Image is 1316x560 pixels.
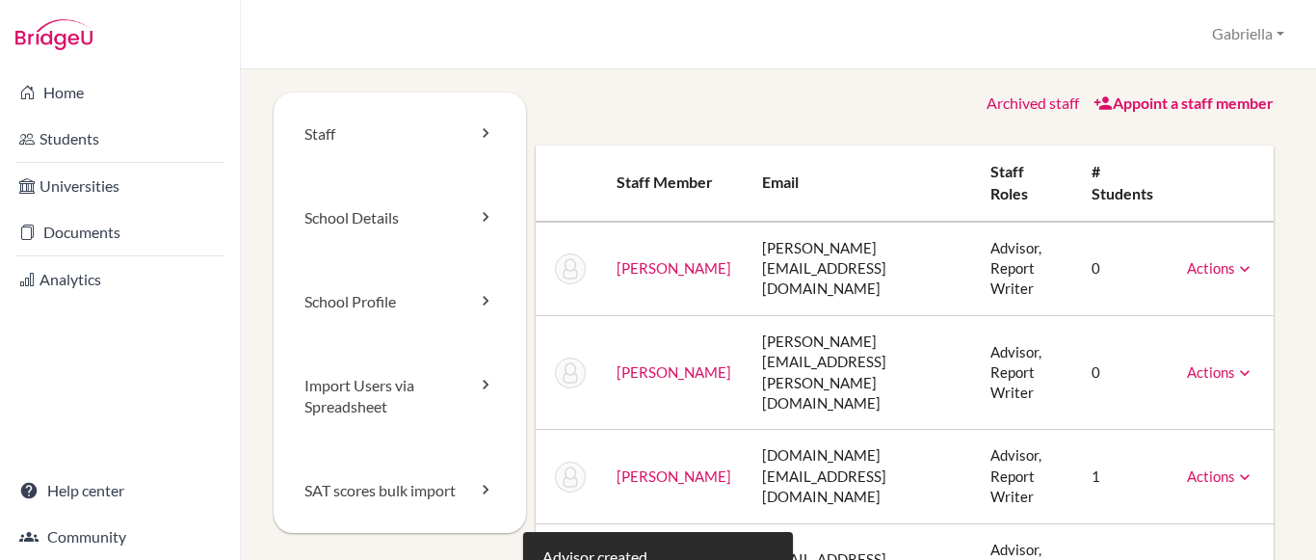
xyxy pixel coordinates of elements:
img: Angela Darmadi [555,253,586,284]
a: Actions [1187,259,1254,277]
a: School Profile [274,260,526,344]
td: Advisor, Report Writer [975,222,1076,316]
td: 0 [1076,315,1171,430]
a: Analytics [4,260,236,299]
a: School Details [274,176,526,260]
img: Bridge-U [15,19,92,50]
td: Advisor, Report Writer [975,430,1076,523]
a: Students [4,120,236,158]
a: Home [4,73,236,112]
th: Staff roles [975,146,1076,222]
td: 0 [1076,222,1171,316]
td: 1 [1076,430,1171,523]
th: Staff member [601,146,747,222]
a: SAT scores bulk import [274,449,526,533]
button: Gabriella [1203,16,1293,52]
td: Advisor, Report Writer [975,315,1076,430]
a: Staff [274,93,526,176]
a: Community [4,518,236,556]
a: Actions [1187,363,1254,381]
a: Import Users via Spreadsheet [274,344,526,450]
a: [PERSON_NAME] [617,467,731,485]
td: [PERSON_NAME][EMAIL_ADDRESS][PERSON_NAME][DOMAIN_NAME] [747,315,975,430]
a: Universities [4,167,236,205]
a: Actions [1187,467,1254,485]
a: [PERSON_NAME] [617,363,731,381]
td: [DOMAIN_NAME][EMAIL_ADDRESS][DOMAIN_NAME] [747,430,975,523]
th: # students [1076,146,1171,222]
a: Archived staff [987,93,1079,112]
img: Renata Palit [555,358,586,388]
a: [PERSON_NAME] [617,259,731,277]
th: Email [747,146,975,222]
a: Help center [4,471,236,510]
a: Documents [4,213,236,252]
img: (Archived) Gabriella Sabbathini [555,462,586,493]
td: [PERSON_NAME][EMAIL_ADDRESS][DOMAIN_NAME] [747,222,975,316]
a: Appoint a staff member [1093,93,1274,112]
